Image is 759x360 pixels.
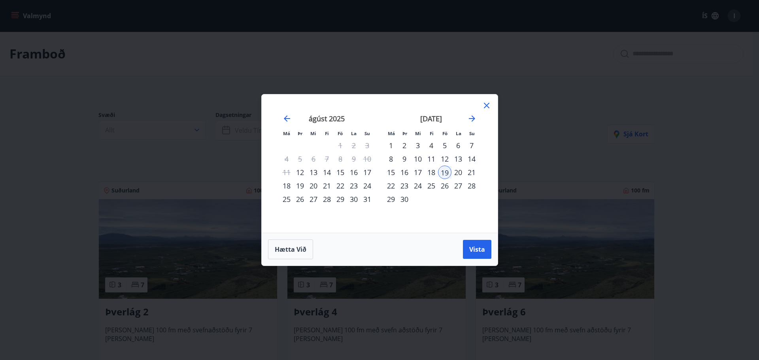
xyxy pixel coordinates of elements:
[334,179,347,192] td: Choose föstudagur, 22. ágúst 2025 as your check-out date. It’s available.
[425,152,438,166] td: Choose fimmtudagur, 11. september 2025 as your check-out date. It’s available.
[309,114,345,123] strong: ágúst 2025
[411,179,425,192] div: 24
[438,179,451,192] div: 26
[438,152,451,166] div: 12
[451,152,465,166] div: 13
[320,179,334,192] td: Choose fimmtudagur, 21. ágúst 2025 as your check-out date. It’s available.
[388,130,395,136] small: Má
[411,166,425,179] td: Choose miðvikudagur, 17. september 2025 as your check-out date. It’s available.
[398,192,411,206] div: 30
[361,179,374,192] div: 24
[268,239,313,259] button: Hætta við
[334,166,347,179] div: 15
[463,240,491,259] button: Vista
[465,179,478,192] div: 28
[347,192,361,206] div: 30
[411,166,425,179] div: 17
[293,166,307,179] td: Choose þriðjudagur, 12. ágúst 2025 as your check-out date. It’s available.
[280,166,293,179] td: Not available. mánudagur, 11. ágúst 2025
[465,139,478,152] td: Choose sunnudagur, 7. september 2025 as your check-out date. It’s available.
[384,152,398,166] td: Choose mánudagur, 8. september 2025 as your check-out date. It’s available.
[398,152,411,166] td: Choose þriðjudagur, 9. september 2025 as your check-out date. It’s available.
[293,179,307,192] div: 19
[465,152,478,166] div: 14
[438,139,451,152] div: 5
[469,130,475,136] small: Su
[320,152,334,166] td: Not available. fimmtudagur, 7. ágúst 2025
[307,192,320,206] div: 27
[361,179,374,192] td: Choose sunnudagur, 24. ágúst 2025 as your check-out date. It’s available.
[275,245,306,254] span: Hætta við
[465,166,478,179] div: 21
[420,114,442,123] strong: [DATE]
[425,152,438,166] div: 11
[293,192,307,206] div: 26
[325,130,329,136] small: Fi
[384,166,398,179] div: 15
[411,152,425,166] td: Choose miðvikudagur, 10. september 2025 as your check-out date. It’s available.
[293,192,307,206] td: Choose þriðjudagur, 26. ágúst 2025 as your check-out date. It’s available.
[293,179,307,192] td: Choose þriðjudagur, 19. ágúst 2025 as your check-out date. It’s available.
[398,166,411,179] div: 16
[442,130,447,136] small: Fö
[307,192,320,206] td: Choose miðvikudagur, 27. ágúst 2025 as your check-out date. It’s available.
[283,130,290,136] small: Má
[384,166,398,179] td: Choose mánudagur, 15. september 2025 as your check-out date. It’s available.
[384,192,398,206] td: Choose mánudagur, 29. september 2025 as your check-out date. It’s available.
[347,166,361,179] div: 16
[425,179,438,192] td: Choose fimmtudagur, 25. september 2025 as your check-out date. It’s available.
[465,179,478,192] td: Choose sunnudagur, 28. september 2025 as your check-out date. It’s available.
[425,166,438,179] div: 18
[347,152,361,166] td: Not available. laugardagur, 9. ágúst 2025
[425,139,438,152] td: Choose fimmtudagur, 4. september 2025 as your check-out date. It’s available.
[361,152,374,166] td: Not available. sunnudagur, 10. ágúst 2025
[307,166,320,179] td: Choose miðvikudagur, 13. ágúst 2025 as your check-out date. It’s available.
[398,192,411,206] td: Choose þriðjudagur, 30. september 2025 as your check-out date. It’s available.
[469,245,485,254] span: Vista
[320,166,334,179] div: 14
[280,152,293,166] td: Not available. mánudagur, 4. ágúst 2025
[334,152,347,166] td: Not available. föstudagur, 8. ágúst 2025
[411,139,425,152] div: 3
[347,139,361,152] td: Not available. laugardagur, 2. ágúst 2025
[465,152,478,166] td: Choose sunnudagur, 14. september 2025 as your check-out date. It’s available.
[293,166,307,179] div: 12
[338,130,343,136] small: Fö
[425,139,438,152] div: 4
[293,152,307,166] td: Not available. þriðjudagur, 5. ágúst 2025
[334,166,347,179] td: Choose föstudagur, 15. ágúst 2025 as your check-out date. It’s available.
[415,130,421,136] small: Mi
[398,139,411,152] td: Choose þriðjudagur, 2. september 2025 as your check-out date. It’s available.
[465,139,478,152] div: 7
[398,179,411,192] td: Choose þriðjudagur, 23. september 2025 as your check-out date. It’s available.
[320,179,334,192] div: 21
[438,139,451,152] td: Choose föstudagur, 5. september 2025 as your check-out date. It’s available.
[334,139,347,152] td: Not available. föstudagur, 1. ágúst 2025
[280,192,293,206] td: Choose mánudagur, 25. ágúst 2025 as your check-out date. It’s available.
[398,166,411,179] td: Choose þriðjudagur, 16. september 2025 as your check-out date. It’s available.
[361,192,374,206] div: 31
[334,192,347,206] td: Choose föstudagur, 29. ágúst 2025 as your check-out date. It’s available.
[361,192,374,206] td: Choose sunnudagur, 31. ágúst 2025 as your check-out date. It’s available.
[465,166,478,179] td: Choose sunnudagur, 21. september 2025 as your check-out date. It’s available.
[384,179,398,192] td: Choose mánudagur, 22. september 2025 as your check-out date. It’s available.
[307,179,320,192] td: Choose miðvikudagur, 20. ágúst 2025 as your check-out date. It’s available.
[320,166,334,179] td: Choose fimmtudagur, 14. ágúst 2025 as your check-out date. It’s available.
[280,179,293,192] div: 18
[298,130,302,136] small: Þr
[425,166,438,179] td: Choose fimmtudagur, 18. september 2025 as your check-out date. It’s available.
[451,179,465,192] div: 27
[438,179,451,192] td: Choose föstudagur, 26. september 2025 as your check-out date. It’s available.
[320,192,334,206] td: Choose fimmtudagur, 28. ágúst 2025 as your check-out date. It’s available.
[307,152,320,166] td: Not available. miðvikudagur, 6. ágúst 2025
[347,179,361,192] td: Choose laugardagur, 23. ágúst 2025 as your check-out date. It’s available.
[351,130,357,136] small: La
[384,179,398,192] div: 22
[334,179,347,192] div: 22
[361,139,374,152] td: Not available. sunnudagur, 3. ágúst 2025
[280,179,293,192] td: Choose mánudagur, 18. ágúst 2025 as your check-out date. It’s available.
[347,179,361,192] div: 23
[364,130,370,136] small: Su
[280,192,293,206] div: 25
[347,192,361,206] td: Choose laugardagur, 30. ágúst 2025 as your check-out date. It’s available.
